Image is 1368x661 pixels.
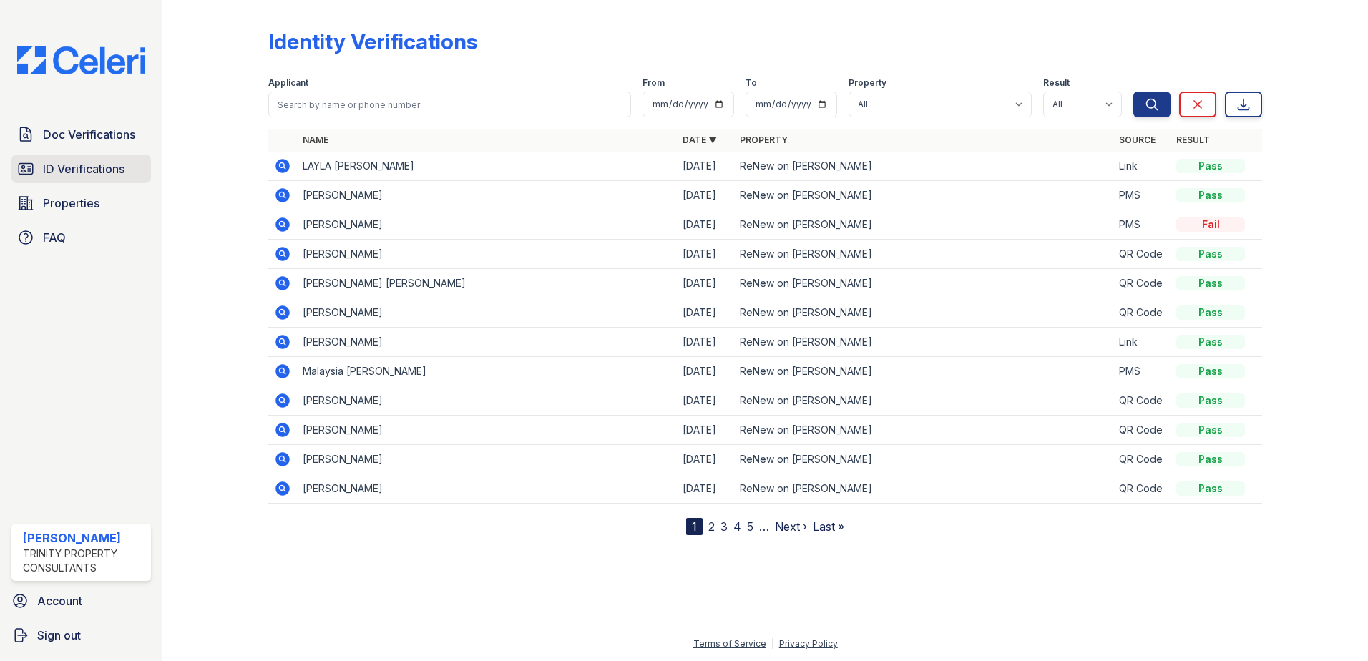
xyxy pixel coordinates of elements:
td: ReNew on [PERSON_NAME] [734,298,1114,328]
a: 2 [708,519,715,534]
td: [DATE] [677,181,734,210]
div: Pass [1176,335,1245,349]
a: FAQ [11,223,151,252]
label: Result [1043,77,1070,89]
td: Link [1113,152,1171,181]
td: [PERSON_NAME] [PERSON_NAME] [297,269,677,298]
td: LAYLA [PERSON_NAME] [297,152,677,181]
span: Sign out [37,627,81,644]
label: From [643,77,665,89]
td: [PERSON_NAME] [297,416,677,445]
td: ReNew on [PERSON_NAME] [734,269,1114,298]
input: Search by name or phone number [268,92,631,117]
td: [DATE] [677,328,734,357]
td: [DATE] [677,416,734,445]
td: QR Code [1113,269,1171,298]
span: FAQ [43,229,66,246]
td: QR Code [1113,298,1171,328]
td: [PERSON_NAME] [297,474,677,504]
a: 3 [720,519,728,534]
td: [DATE] [677,298,734,328]
a: Sign out [6,621,157,650]
td: Malaysia [PERSON_NAME] [297,357,677,386]
a: Result [1176,134,1210,145]
span: ID Verifications [43,160,124,177]
td: ReNew on [PERSON_NAME] [734,181,1114,210]
span: … [759,518,769,535]
div: Pass [1176,305,1245,320]
a: Name [303,134,328,145]
label: Applicant [268,77,308,89]
div: Pass [1176,423,1245,437]
td: [PERSON_NAME] [297,445,677,474]
td: QR Code [1113,474,1171,504]
td: Link [1113,328,1171,357]
td: [DATE] [677,445,734,474]
td: [DATE] [677,474,734,504]
td: QR Code [1113,416,1171,445]
td: PMS [1113,357,1171,386]
td: [PERSON_NAME] [297,210,677,240]
td: QR Code [1113,240,1171,269]
div: | [771,638,774,649]
a: Property [740,134,788,145]
div: Trinity Property Consultants [23,547,145,575]
td: ReNew on [PERSON_NAME] [734,210,1114,240]
td: [PERSON_NAME] [297,240,677,269]
a: Terms of Service [693,638,766,649]
div: Pass [1176,247,1245,261]
img: CE_Logo_Blue-a8612792a0a2168367f1c8372b55b34899dd931a85d93a1a3d3e32e68fde9ad4.png [6,46,157,74]
td: PMS [1113,181,1171,210]
a: Source [1119,134,1156,145]
td: ReNew on [PERSON_NAME] [734,357,1114,386]
a: Next › [775,519,807,534]
td: [DATE] [677,386,734,416]
a: Properties [11,189,151,217]
td: [DATE] [677,269,734,298]
div: Identity Verifications [268,29,477,54]
a: 5 [747,519,753,534]
span: Properties [43,195,99,212]
td: [PERSON_NAME] [297,328,677,357]
td: [DATE] [677,357,734,386]
a: Last » [813,519,844,534]
td: ReNew on [PERSON_NAME] [734,328,1114,357]
td: ReNew on [PERSON_NAME] [734,474,1114,504]
td: [PERSON_NAME] [297,181,677,210]
label: To [746,77,757,89]
a: Date ▼ [683,134,717,145]
div: Pass [1176,159,1245,173]
div: Pass [1176,364,1245,378]
div: [PERSON_NAME] [23,529,145,547]
td: ReNew on [PERSON_NAME] [734,240,1114,269]
td: [DATE] [677,210,734,240]
td: [DATE] [677,152,734,181]
td: [PERSON_NAME] [297,386,677,416]
div: Pass [1176,393,1245,408]
div: Fail [1176,217,1245,232]
span: Account [37,592,82,609]
a: 4 [733,519,741,534]
td: QR Code [1113,386,1171,416]
td: ReNew on [PERSON_NAME] [734,152,1114,181]
label: Property [849,77,886,89]
td: ReNew on [PERSON_NAME] [734,445,1114,474]
div: 1 [686,518,703,535]
div: Pass [1176,276,1245,290]
td: [PERSON_NAME] [297,298,677,328]
div: Pass [1176,452,1245,466]
td: PMS [1113,210,1171,240]
a: Doc Verifications [11,120,151,149]
td: QR Code [1113,445,1171,474]
a: ID Verifications [11,155,151,183]
div: Pass [1176,188,1245,202]
td: [DATE] [677,240,734,269]
a: Privacy Policy [779,638,838,649]
a: Account [6,587,157,615]
td: ReNew on [PERSON_NAME] [734,386,1114,416]
div: Pass [1176,481,1245,496]
span: Doc Verifications [43,126,135,143]
td: ReNew on [PERSON_NAME] [734,416,1114,445]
